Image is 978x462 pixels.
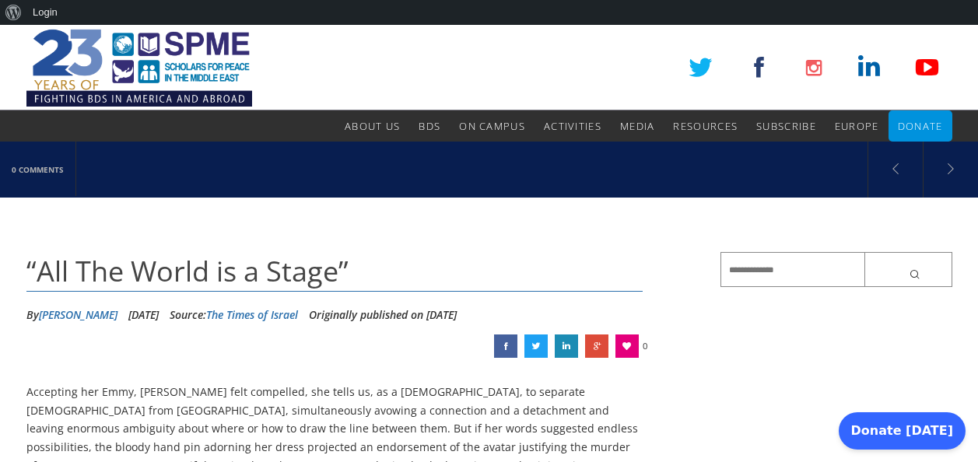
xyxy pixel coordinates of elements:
[345,110,400,142] a: About Us
[419,119,440,133] span: BDS
[459,110,525,142] a: On Campus
[170,303,298,327] div: Source:
[673,110,738,142] a: Resources
[128,303,159,327] li: [DATE]
[898,110,943,142] a: Donate
[585,334,608,358] a: “All The World is a Stage”
[494,334,517,358] a: “All The World is a Stage”
[419,110,440,142] a: BDS
[673,119,738,133] span: Resources
[26,303,117,327] li: By
[524,334,548,358] a: “All The World is a Stage”
[544,119,601,133] span: Activities
[555,334,578,358] a: “All The World is a Stage”
[620,119,655,133] span: Media
[459,119,525,133] span: On Campus
[345,119,400,133] span: About Us
[898,119,943,133] span: Donate
[620,110,655,142] a: Media
[835,110,879,142] a: Europe
[26,252,349,290] span: “All The World is a Stage”
[26,25,252,110] img: SPME
[643,334,647,358] span: 0
[756,119,816,133] span: Subscribe
[309,303,457,327] li: Originally published on [DATE]
[756,110,816,142] a: Subscribe
[835,119,879,133] span: Europe
[544,110,601,142] a: Activities
[39,307,117,322] a: [PERSON_NAME]
[206,307,298,322] a: The Times of Israel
